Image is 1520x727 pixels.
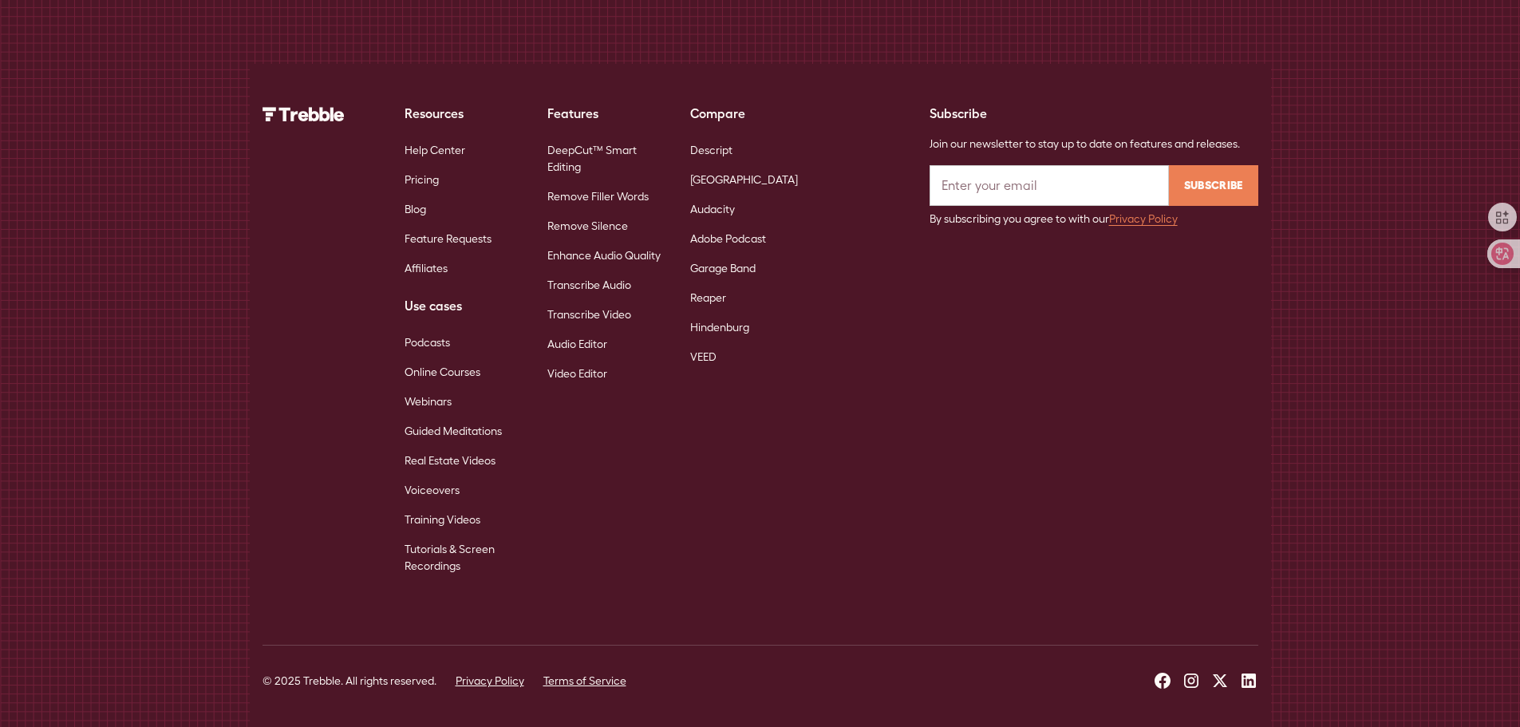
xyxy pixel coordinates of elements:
a: Transcribe Audio [547,271,631,300]
a: Transcribe Video [547,300,631,330]
a: Podcasts [405,328,450,358]
div: Subscribe [930,104,1258,123]
div: Join our newsletter to stay up to date on features and releases. [930,136,1258,152]
input: Enter your email [930,165,1169,206]
a: Training Videos [405,505,480,535]
a: Feature Requests [405,224,492,254]
a: Enhance Audio Quality [547,241,661,271]
form: Email Form [930,165,1258,227]
a: Privacy Policy [456,673,524,689]
div: © 2025 Trebble. All rights reserved. [263,673,436,689]
a: [GEOGRAPHIC_DATA] [690,165,798,195]
a: Remove Filler Words [547,182,649,211]
a: Pricing [405,165,439,195]
a: Affiliates [405,254,448,283]
div: By subscribing you agree to with our [930,211,1258,227]
div: Compare [690,104,807,123]
div: Resources [405,104,522,123]
a: Descript [690,136,732,165]
a: Audio Editor [547,330,607,359]
a: Online Courses [405,358,480,387]
a: Terms of Service [543,673,626,689]
a: Hindenburg [690,313,749,342]
a: DeepCut™ Smart Editing [547,136,665,182]
a: Reaper [690,283,726,313]
input: Subscribe [1169,165,1258,206]
div: Features [547,104,665,123]
a: Blog [405,195,426,224]
a: VEED [690,342,717,372]
a: Tutorials & Screen Recordings [405,535,522,581]
a: Help Center [405,136,465,165]
a: Privacy Policy [1109,212,1178,225]
div: Use cases [405,296,522,315]
a: Garage Band [690,254,756,283]
a: Video Editor [547,359,607,389]
a: Audacity [690,195,735,224]
a: Guided Meditations [405,417,502,446]
a: Remove Silence [547,211,628,241]
img: Trebble Logo - AI Podcast Editor [263,107,345,121]
a: Webinars [405,387,452,417]
a: Voiceovers [405,476,460,505]
a: Real Estate Videos [405,446,495,476]
a: Adobe Podcast [690,224,766,254]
